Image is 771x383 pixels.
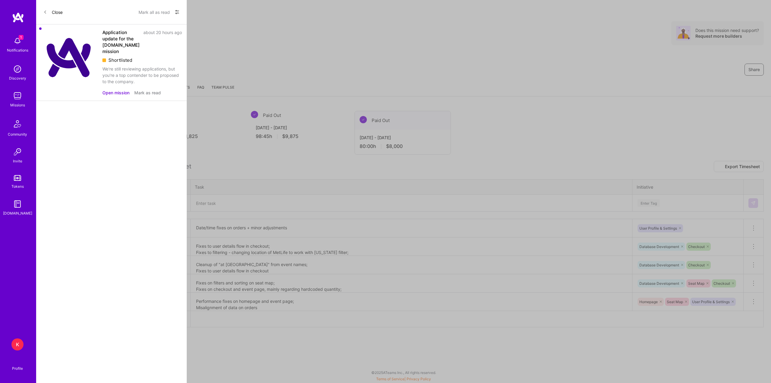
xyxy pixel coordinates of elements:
[14,175,21,181] img: tokens
[10,359,25,371] a: Profile
[11,146,23,158] img: Invite
[102,89,130,96] button: Open mission
[12,365,23,371] div: Profile
[13,158,22,164] div: Invite
[10,338,25,350] a: K
[9,75,26,81] div: Discovery
[102,57,182,63] div: Shortlisted
[7,47,28,53] div: Notifications
[102,66,182,85] div: We're still reviewing applications, but you're a top contender to be proposed to the company.
[10,117,25,131] img: Community
[19,35,23,40] span: 1
[11,338,23,350] div: K
[11,90,23,102] img: teamwork
[143,29,182,55] div: about 20 hours ago
[139,7,170,17] button: Mark all as read
[10,102,25,108] div: Missions
[43,7,63,17] button: Close
[3,210,32,216] div: [DOMAIN_NAME]
[8,131,27,137] div: Community
[11,63,23,75] img: discovery
[12,12,24,23] img: logo
[134,89,161,96] button: Mark as read
[102,29,140,55] div: Application update for the [DOMAIN_NAME] mission
[11,35,23,47] img: bell
[11,198,23,210] img: guide book
[41,29,98,86] img: Company Logo
[11,183,24,190] div: Tokens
